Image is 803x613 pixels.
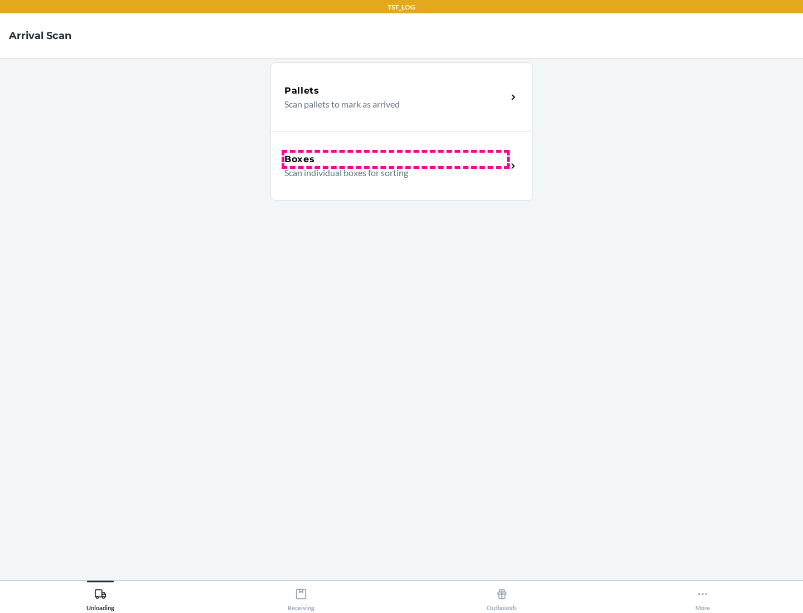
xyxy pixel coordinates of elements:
[487,583,517,611] div: Outbounds
[284,84,320,98] h5: Pallets
[284,166,498,179] p: Scan individual boxes for sorting
[270,62,533,132] a: PalletsScan pallets to mark as arrived
[288,583,315,611] div: Receiving
[602,581,803,611] button: More
[270,132,533,201] a: BoxesScan individual boxes for sorting
[284,98,498,111] p: Scan pallets to mark as arrived
[695,583,710,611] div: More
[401,581,602,611] button: Outbounds
[9,28,71,43] h4: Arrival Scan
[86,583,114,611] div: Unloading
[388,2,415,12] p: TST_LOG
[201,581,401,611] button: Receiving
[284,153,315,166] h5: Boxes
